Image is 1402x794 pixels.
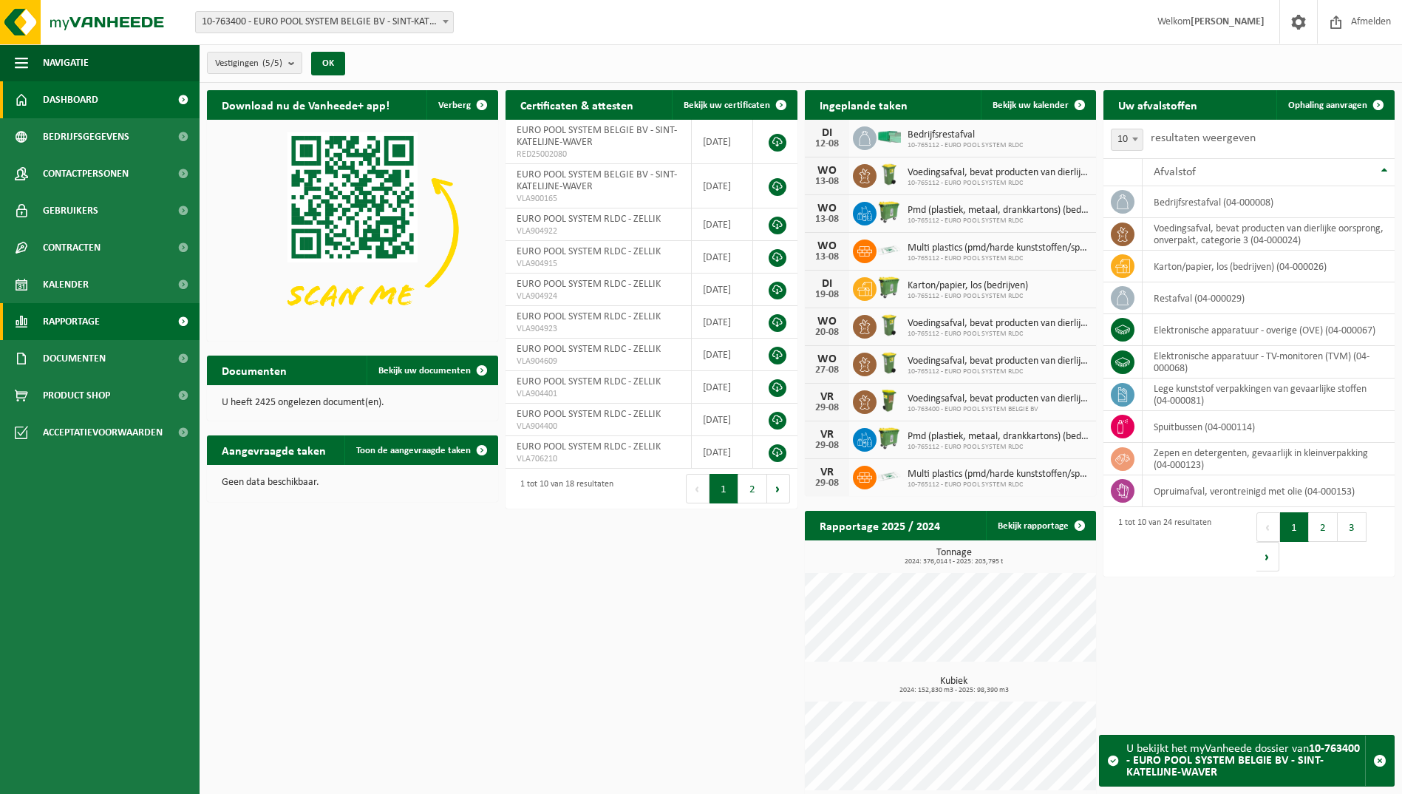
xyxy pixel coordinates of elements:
[1143,443,1395,475] td: zepen en detergenten, gevaarlijk in kleinverpakking (04-000123)
[196,12,453,33] span: 10-763400 - EURO POOL SYSTEM BELGIE BV - SINT-KATELIJNE-WAVER
[908,292,1028,301] span: 10-765112 - EURO POOL SYSTEM RLDC
[517,311,661,322] span: EURO POOL SYSTEM RLDC - ZELLIK
[1143,379,1395,411] td: lege kunststof verpakkingen van gevaarlijke stoffen (04-000081)
[709,474,738,503] button: 1
[672,90,796,120] a: Bekijk uw certificaten
[1143,346,1395,379] td: elektronische apparatuur - TV-monitoren (TVM) (04-000068)
[1126,736,1365,786] div: U bekijkt het myVanheede dossier van
[908,205,1089,217] span: Pmd (plastiek, metaal, drankkartons) (bedrijven)
[1111,511,1211,573] div: 1 tot 10 van 24 resultaten
[805,511,955,540] h2: Rapportage 2025 / 2024
[1143,218,1395,251] td: voedingsafval, bevat producten van dierlijke oorsprong, onverpakt, categorie 3 (04-000024)
[692,436,753,469] td: [DATE]
[1103,90,1212,119] h2: Uw afvalstoffen
[805,90,922,119] h2: Ingeplande taken
[812,478,842,489] div: 29-08
[378,366,471,376] span: Bekijk uw documenten
[517,279,661,290] span: EURO POOL SYSTEM RLDC - ZELLIK
[812,558,1096,566] span: 2024: 376,014 t - 2025: 203,795 t
[1191,16,1265,27] strong: [PERSON_NAME]
[43,303,100,340] span: Rapportage
[908,443,1089,452] span: 10-765112 - EURO POOL SYSTEM RLDC
[517,344,661,355] span: EURO POOL SYSTEM RLDC - ZELLIK
[738,474,767,503] button: 2
[517,291,680,302] span: VLA904924
[692,371,753,404] td: [DATE]
[1143,186,1395,218] td: bedrijfsrestafval (04-000008)
[1256,512,1280,542] button: Previous
[43,340,106,377] span: Documenten
[812,328,842,338] div: 20-08
[812,687,1096,694] span: 2024: 152,830 m3 - 2025: 98,390 m3
[517,149,680,160] span: RED25002080
[438,101,471,110] span: Verberg
[207,90,404,119] h2: Download nu de Vanheede+ app!
[812,365,842,376] div: 27-08
[517,356,680,367] span: VLA904609
[517,169,677,192] span: EURO POOL SYSTEM BELGIE BV - SINT-KATELIJNE-WAVER
[692,164,753,208] td: [DATE]
[812,353,842,365] div: WO
[812,403,842,413] div: 29-08
[506,90,648,119] h2: Certificaten & attesten
[43,44,89,81] span: Navigatie
[517,453,680,465] span: VLA706210
[686,474,709,503] button: Previous
[692,241,753,274] td: [DATE]
[517,388,680,400] span: VLA904401
[517,125,677,148] span: EURO POOL SYSTEM BELGIE BV - SINT-KATELIJNE-WAVER
[812,177,842,187] div: 13-08
[1143,314,1395,346] td: elektronische apparatuur - overige (OVE) (04-000067)
[684,101,770,110] span: Bekijk uw certificaten
[1288,101,1367,110] span: Ophaling aanvragen
[877,350,902,376] img: WB-0140-HPE-GN-50
[812,203,842,214] div: WO
[767,474,790,503] button: Next
[344,435,497,465] a: Toon de aangevraagde taken
[812,441,842,451] div: 29-08
[877,130,902,143] img: HK-XP-30-GN-00
[517,258,680,270] span: VLA904915
[877,200,902,225] img: WB-0770-HPE-GN-50
[908,217,1089,225] span: 10-765112 - EURO POOL SYSTEM RLDC
[43,192,98,229] span: Gebruikers
[908,242,1089,254] span: Multi plastics (pmd/harde kunststoffen/spanbanden/eps/folie naturel/folie gemeng...
[207,52,302,74] button: Vestigingen(5/5)
[207,120,498,339] img: Download de VHEPlus App
[43,266,89,303] span: Kalender
[812,391,842,403] div: VR
[311,52,345,75] button: OK
[517,421,680,432] span: VLA904400
[1111,129,1143,151] span: 10
[908,431,1089,443] span: Pmd (plastiek, metaal, drankkartons) (bedrijven)
[812,278,842,290] div: DI
[215,52,282,75] span: Vestigingen
[812,466,842,478] div: VR
[692,120,753,164] td: [DATE]
[1338,512,1367,542] button: 3
[908,179,1089,188] span: 10-765112 - EURO POOL SYSTEM RLDC
[877,162,902,187] img: WB-0140-HPE-GN-50
[908,141,1023,150] span: 10-765112 - EURO POOL SYSTEM RLDC
[812,127,842,139] div: DI
[207,356,302,384] h2: Documenten
[1154,166,1196,178] span: Afvalstof
[222,398,483,408] p: U heeft 2425 ongelezen document(en).
[517,225,680,237] span: VLA904922
[262,58,282,68] count: (5/5)
[1256,542,1279,571] button: Next
[812,165,842,177] div: WO
[517,376,661,387] span: EURO POOL SYSTEM RLDC - ZELLIK
[692,306,753,339] td: [DATE]
[908,356,1089,367] span: Voedingsafval, bevat producten van dierlijke oorsprong, onverpakt, categorie 3
[1276,90,1393,120] a: Ophaling aanvragen
[1143,475,1395,507] td: opruimafval, verontreinigd met olie (04-000153)
[517,214,661,225] span: EURO POOL SYSTEM RLDC - ZELLIK
[908,280,1028,292] span: Karton/papier, los (bedrijven)
[43,414,163,451] span: Acceptatievoorwaarden
[517,246,661,257] span: EURO POOL SYSTEM RLDC - ZELLIK
[877,464,902,489] img: LP-SK-00500-LPE-16
[513,472,613,505] div: 1 tot 10 van 18 resultaten
[692,339,753,371] td: [DATE]
[1280,512,1309,542] button: 1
